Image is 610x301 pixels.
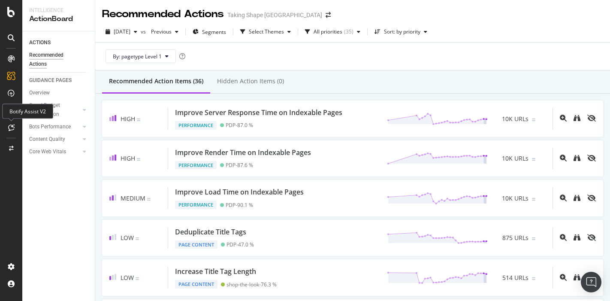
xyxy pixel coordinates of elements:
div: PDP - 87.0 % [226,122,253,128]
div: magnifying-glass-plus [560,195,567,201]
span: Segments [202,28,226,36]
a: GUIDANCE PAGES [29,76,89,85]
div: binoculars [574,155,580,161]
div: shop-the-look - 76.3 % [226,281,277,288]
span: Previous [148,28,172,35]
span: 2025 Sep. 9th [114,28,130,35]
div: magnifying-glass-plus [560,234,567,241]
div: Performance [175,201,217,209]
button: Previous [148,25,182,39]
span: vs [141,28,148,35]
button: By: pagetype Level 1 [106,49,176,63]
div: Deduplicate Title Tags [175,227,246,237]
span: Low [121,234,134,242]
span: 10K URLs [502,115,528,123]
img: Equal [137,119,140,121]
button: All priorities(35) [302,25,364,39]
img: Equal [136,277,139,280]
a: Recommended Actions [29,51,89,69]
div: eye-slash [587,115,596,122]
span: 10K URLs [502,154,528,163]
div: Content Quality [29,135,65,144]
a: Core Web Vitals [29,147,80,156]
span: 10K URLs [502,194,528,203]
div: Bots Performance [29,122,71,131]
div: Intelligence [29,7,88,14]
img: Equal [532,119,535,121]
a: Bots Performance [29,122,80,131]
a: binoculars [574,195,580,202]
a: Content Quality [29,135,80,144]
a: binoculars [574,155,580,162]
div: Botify Assist V2 [2,103,53,119]
div: arrow-right-arrow-left [326,12,331,18]
div: PDP - 47.0 % [226,241,254,248]
div: Improve Load Time on Indexable Pages [175,187,304,197]
button: [DATE] [102,25,141,39]
div: Page Content [175,280,217,289]
div: Performance [175,161,217,170]
div: Taking Shape [GEOGRAPHIC_DATA] [227,11,322,19]
span: Medium [121,194,145,202]
button: Select Themes [237,25,294,39]
div: magnifying-glass-plus [560,155,567,161]
div: Hidden Action Items (0) [217,77,284,85]
div: magnifying-glass-plus [560,274,567,281]
img: Equal [136,237,139,240]
a: binoculars [574,115,580,122]
a: binoculars [574,274,580,282]
img: Equal [532,237,535,240]
div: eye-slash [587,234,596,241]
div: All priorities [314,29,342,34]
img: Equal [532,198,535,201]
img: Equal [532,277,535,280]
a: ACTIONS [29,38,89,47]
div: Recommended Action Items (36) [109,77,203,85]
div: Select Themes [249,29,284,34]
span: Low [121,274,134,282]
div: ActionBoard [29,14,88,24]
span: High [121,115,135,123]
span: 875 URLs [502,234,528,242]
div: PDP - 87.6 % [226,162,253,168]
img: Equal [137,158,140,161]
div: PDP - 90.1 % [226,202,253,208]
div: binoculars [574,115,580,122]
div: Recommended Actions [102,7,224,21]
div: ( 35 ) [344,29,353,34]
div: GUIDANCE PAGES [29,76,72,85]
div: Increase Title Tag Length [175,267,256,277]
img: Equal [532,158,535,161]
div: Overview [29,88,50,97]
div: Improve Render Time on Indexable Pages [175,148,311,158]
button: Sort: by priority [371,25,431,39]
div: ACTIONS [29,38,51,47]
div: Recommended Actions [29,51,81,69]
div: Sort: by priority [384,29,420,34]
div: eye-slash [587,155,596,161]
div: Page Content [175,240,217,249]
button: Segments [189,25,230,39]
div: Crawl Budget Optimization [29,101,74,119]
img: Equal [147,198,151,201]
div: Open Intercom Messenger [581,272,601,292]
span: By: pagetype Level 1 [113,53,162,60]
div: eye-slash [587,195,596,201]
span: High [121,154,135,162]
a: binoculars [574,234,580,242]
div: Core Web Vitals [29,147,66,156]
div: binoculars [574,195,580,201]
a: Crawl Budget Optimization [29,101,80,119]
span: 514 URLs [502,274,528,282]
div: Performance [175,121,217,130]
a: Overview [29,88,89,97]
div: Improve Server Response Time on Indexable Pages [175,108,342,118]
div: magnifying-glass-plus [560,115,567,122]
